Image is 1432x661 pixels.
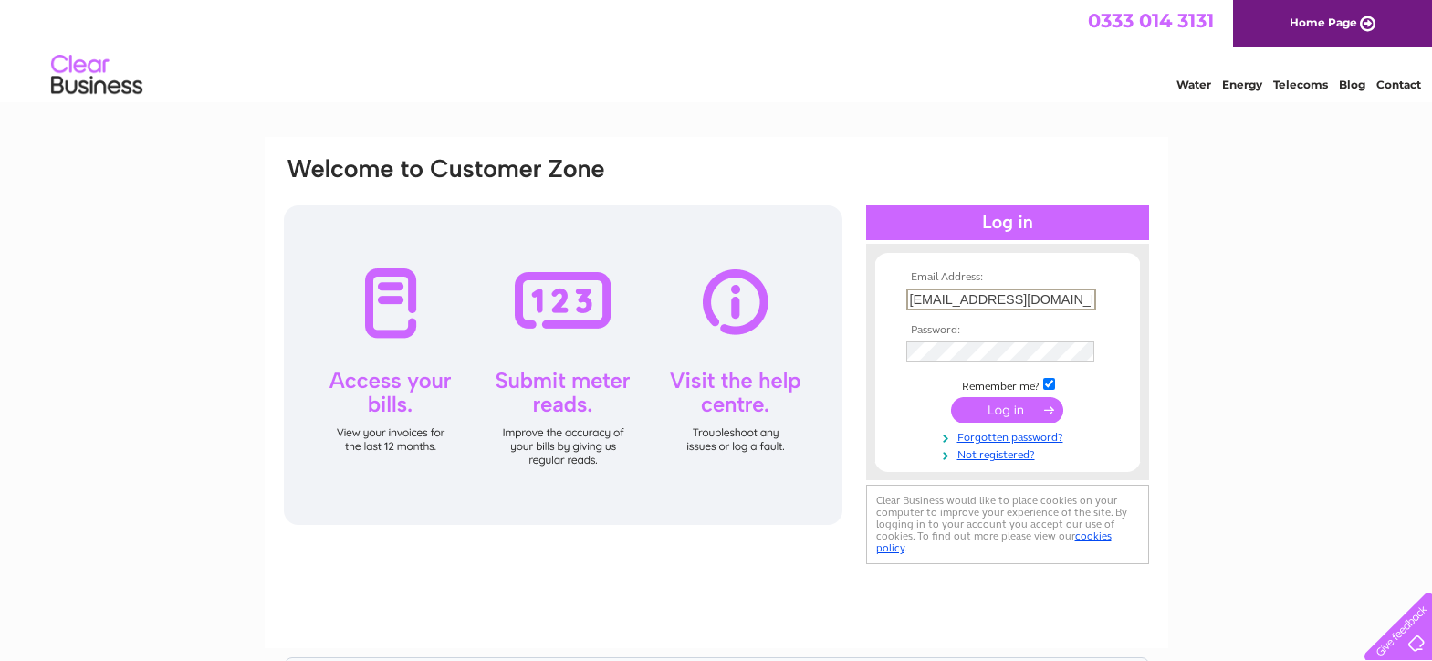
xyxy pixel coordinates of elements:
a: Not registered? [906,445,1113,462]
th: Email Address: [902,271,1113,284]
img: logo.png [50,47,143,103]
a: cookies policy [876,530,1112,554]
input: Submit [951,397,1063,423]
div: Clear Business is a trading name of Verastar Limited (registered in [GEOGRAPHIC_DATA] No. 3667643... [286,10,1148,89]
a: Energy [1222,78,1262,91]
td: Remember me? [902,375,1113,393]
div: Clear Business would like to place cookies on your computer to improve your experience of the sit... [866,485,1149,564]
a: Telecoms [1273,78,1328,91]
a: Contact [1376,78,1421,91]
a: Water [1176,78,1211,91]
a: Forgotten password? [906,427,1113,445]
th: Password: [902,324,1113,337]
a: Blog [1339,78,1365,91]
a: 0333 014 3131 [1088,9,1214,32]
